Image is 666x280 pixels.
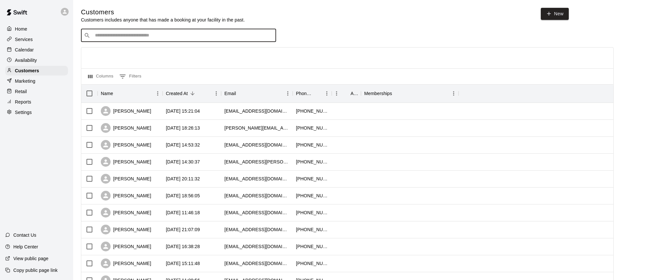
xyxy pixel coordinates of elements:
div: delmivasquezlaz@gmail.com [224,226,289,233]
div: [PERSON_NAME] [101,140,151,150]
div: [PERSON_NAME] [101,191,151,201]
div: 2025-09-13 11:46:18 [166,209,200,216]
button: Menu [322,89,332,98]
button: Sort [236,89,245,98]
div: Phone Number [296,84,313,103]
div: [PERSON_NAME] [101,157,151,167]
div: +15712355779 [296,142,328,148]
div: erikalkelly@hotmail.com [224,175,289,182]
a: Marketing [5,76,68,86]
p: Contact Us [13,232,36,238]
div: [PERSON_NAME] [101,225,151,234]
div: Memberships [364,84,392,103]
div: [PERSON_NAME] [101,208,151,217]
p: Reports [15,99,31,105]
div: +12104884040 [296,108,328,114]
div: Memberships [361,84,459,103]
div: +14044834505 [296,159,328,165]
div: +17038628846 [296,260,328,267]
div: +13038878140 [296,175,328,182]
button: Menu [449,89,459,98]
div: Search customers by name or email [81,29,276,42]
button: Sort [313,89,322,98]
a: Availability [5,55,68,65]
div: 2025-09-13 18:56:05 [166,192,200,199]
p: Availability [15,57,37,63]
a: Services [5,35,68,44]
div: melissalgrimes@yahoo.com [224,209,289,216]
button: Sort [188,89,197,98]
div: Email [221,84,293,103]
div: Email [224,84,236,103]
div: [PERSON_NAME] [101,106,151,116]
button: Menu [211,89,221,98]
div: Age [332,84,361,103]
p: Copy public page link [13,267,58,273]
p: Customers includes anyone that has made a booking at your facility in the past. [81,17,245,23]
div: m4r1o.solis@gmail.com [224,159,289,165]
div: lmar110@ymail.com [224,260,289,267]
div: 2025-09-14 14:30:37 [166,159,200,165]
div: chris.blauert@gmail.com [224,125,289,131]
p: Retail [15,88,27,95]
div: 2025-09-14 18:26:13 [166,125,200,131]
div: +12093557496 [296,192,328,199]
div: [PERSON_NAME] [101,242,151,251]
a: Home [5,24,68,34]
div: 2025-09-15 15:21:04 [166,108,200,114]
div: Name [98,84,163,103]
a: New [541,8,569,20]
div: 2025-09-14 14:53:32 [166,142,200,148]
div: [PERSON_NAME] [101,174,151,184]
div: [PERSON_NAME] [101,123,151,133]
div: Name [101,84,113,103]
div: +17039671204 [296,209,328,216]
button: Sort [392,89,401,98]
div: dpnellor@gmail.com [224,142,289,148]
p: View public page [13,255,48,262]
a: Settings [5,107,68,117]
h5: Customers [81,8,245,17]
div: 2025-09-10 15:11:48 [166,260,200,267]
p: Help Center [13,244,38,250]
div: 2025-09-11 16:38:28 [166,243,200,250]
button: Menu [153,89,163,98]
div: Created At [163,84,221,103]
p: Marketing [15,78,35,84]
button: Sort [113,89,122,98]
div: tinadcdc@gmail.com [224,243,289,250]
button: Select columns [87,71,115,82]
p: Settings [15,109,32,116]
p: Calendar [15,47,34,53]
p: Customers [15,67,39,74]
button: Show filters [118,71,143,82]
button: Menu [332,89,341,98]
div: +17035941388 [296,243,328,250]
div: prubalcava23@gmail.com [224,192,289,199]
div: Phone Number [293,84,332,103]
p: Home [15,26,27,32]
div: 2025-09-13 20:11:32 [166,175,200,182]
div: [PERSON_NAME] [101,259,151,268]
div: 2025-09-11 21:07:09 [166,226,200,233]
button: Sort [341,89,351,98]
div: +17036236408 [296,125,328,131]
div: achangbarger@gmail.com [224,108,289,114]
a: Calendar [5,45,68,55]
div: Age [351,84,358,103]
a: Retail [5,87,68,96]
a: Reports [5,97,68,107]
div: Created At [166,84,188,103]
p: Services [15,36,33,43]
a: Customers [5,66,68,76]
div: +17038615697 [296,226,328,233]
